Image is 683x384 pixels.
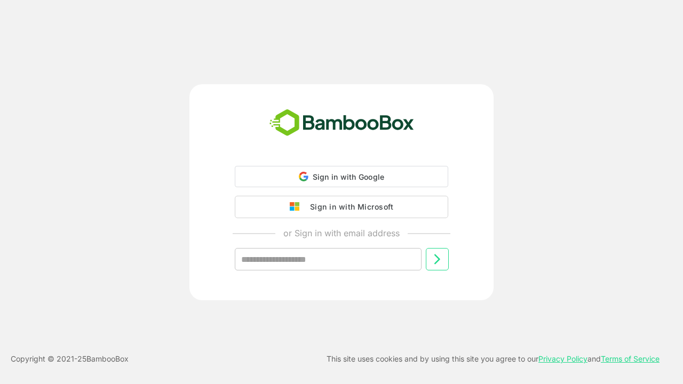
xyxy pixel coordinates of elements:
p: This site uses cookies and by using this site you agree to our and [327,353,660,365]
div: Sign in with Google [235,166,448,187]
img: bamboobox [264,106,420,141]
p: or Sign in with email address [283,227,400,239]
div: Sign in with Microsoft [305,200,393,214]
a: Privacy Policy [538,354,587,363]
img: google [290,202,305,212]
a: Terms of Service [601,354,660,363]
span: Sign in with Google [313,172,385,181]
button: Sign in with Microsoft [235,196,448,218]
p: Copyright © 2021- 25 BambooBox [11,353,129,365]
